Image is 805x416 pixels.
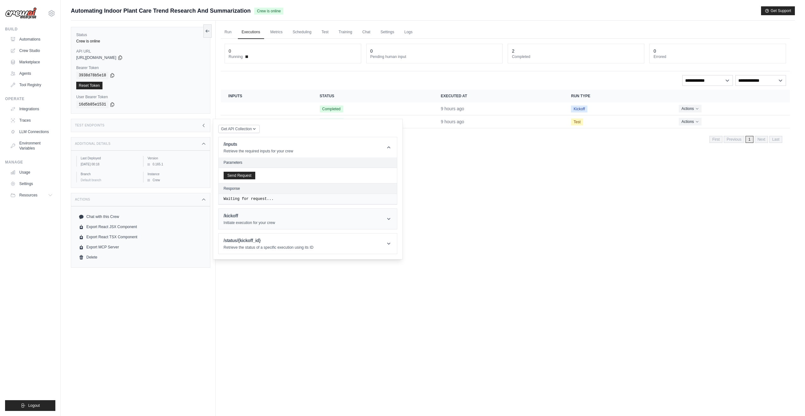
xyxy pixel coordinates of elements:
button: Get Support [761,6,795,15]
div: 2 [512,48,514,54]
button: Send Request [224,172,255,179]
a: Tool Registry [8,80,55,90]
div: 0 [229,48,231,54]
span: Previous [724,136,744,143]
th: Status [312,90,433,102]
a: Metrics [267,26,287,39]
span: Get API Collection [221,126,252,131]
a: LLM Connections [8,127,55,137]
a: Settings [8,179,55,189]
dt: Completed [512,54,640,59]
a: Export React TSX Component [76,232,205,242]
span: First [709,136,722,143]
div: Operate [5,96,55,101]
span: Logout [28,403,40,408]
div: Crew [147,178,205,182]
p: Retrieve the status of a specific execution using its ID [224,245,313,250]
a: Scheduling [289,26,315,39]
dt: Errored [653,54,782,59]
a: Reset Token [76,82,102,89]
h1: /kickoff [224,213,275,219]
a: Crew Studio [8,46,55,56]
span: Running [229,54,243,59]
th: Executed at [433,90,563,102]
code: 3938d78b5e18 [76,72,108,79]
h3: Actions [75,198,90,202]
h3: Additional Details [75,142,110,146]
a: Usage [8,167,55,177]
a: Automations [8,34,55,44]
button: Resources [8,190,55,200]
div: Manage [5,160,55,165]
button: Get API Collection [218,125,260,133]
div: Build [5,27,55,32]
time: August 20, 2025 at 00:37 BST [441,106,464,111]
label: Bearer Token [76,65,205,70]
time: August 20, 2025 at 00:18 BST [81,163,99,166]
div: 0 [653,48,656,54]
nav: Pagination [709,136,782,143]
span: Kickoff [571,106,587,112]
div: Crew is online [76,39,205,44]
a: Delete [76,252,205,262]
a: Logs [400,26,416,39]
div: 0.165.1 [147,162,205,167]
a: Environment Variables [8,138,55,153]
h1: /inputs [224,141,293,147]
h2: Response [224,186,240,191]
h3: Test Endpoints [75,124,105,127]
label: Branch [81,172,138,176]
span: Completed [320,106,343,112]
iframe: Chat Widget [773,386,805,416]
img: Logo [5,7,37,19]
p: Initiate execution for your crew [224,220,275,225]
time: August 20, 2025 at 00:32 BST [441,119,464,124]
p: Retrieve the required inputs for your crew [224,149,293,154]
th: Inputs [221,90,312,102]
a: Test [318,26,332,39]
h1: /status/{kickoff_id} [224,237,313,244]
span: Automating Indoor Plant Care Trend Research And Summarization [71,6,251,15]
label: User Bearer Token [76,94,205,99]
dt: Pending human input [370,54,499,59]
pre: Waiting for request... [224,196,392,202]
a: Export React JSX Component [76,222,205,232]
button: Actions for execution [679,118,701,125]
a: Traces [8,115,55,125]
section: Crew executions table [221,90,790,147]
a: Marketplace [8,57,55,67]
th: Run Type [563,90,671,102]
span: [URL][DOMAIN_NAME] [76,55,116,60]
a: Integrations [8,104,55,114]
button: Actions for execution [679,105,701,112]
span: Resources [19,193,37,198]
a: Chat with this Crew [76,212,205,222]
label: Instance [147,172,205,176]
a: Run [221,26,235,39]
span: Default branch [81,178,101,182]
span: Completed [320,118,343,125]
span: Last [769,136,782,143]
span: Test [571,118,583,125]
label: API URL [76,49,205,54]
nav: Pagination [221,131,790,147]
span: 1 [746,136,753,143]
a: Executions [238,26,264,39]
a: Chat [359,26,374,39]
span: Next [755,136,768,143]
a: Settings [377,26,398,39]
a: Agents [8,68,55,79]
label: Last Deployed [81,156,138,161]
h2: Parameters [224,160,392,165]
span: Crew is online [254,8,283,15]
div: 0 [370,48,373,54]
a: Export MCP Server [76,242,205,252]
label: Version [147,156,205,161]
code: 16d5b85e1531 [76,101,108,108]
label: Status [76,32,205,37]
button: Logout [5,400,55,411]
a: Training [335,26,356,39]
